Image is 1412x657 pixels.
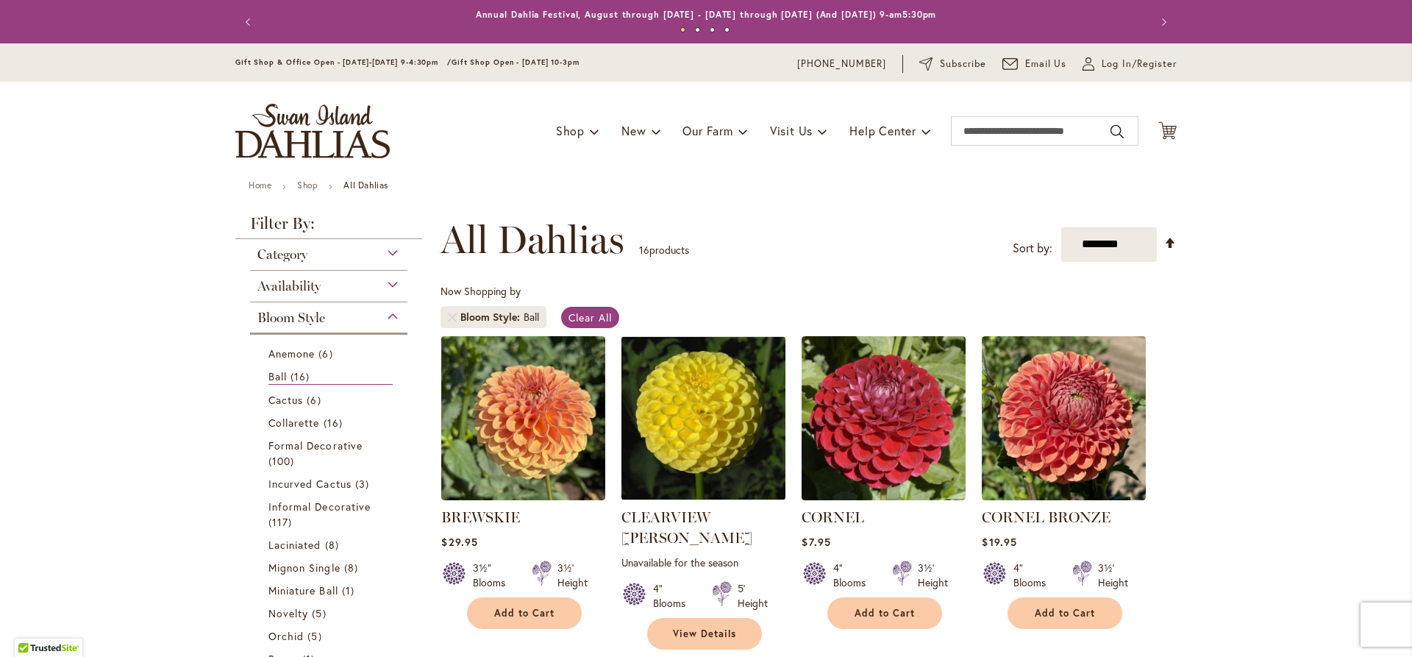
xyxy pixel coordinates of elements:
[268,561,340,575] span: Mignon Single
[738,581,768,611] div: 5' Height
[494,607,555,619] span: Add to Cart
[257,278,321,294] span: Availability
[982,489,1146,503] a: CORNEL BRONZE
[802,336,966,500] img: CORNEL
[268,369,393,385] a: Ball 16
[918,561,948,590] div: 3½' Height
[797,57,886,71] a: [PHONE_NUMBER]
[855,607,915,619] span: Add to Cart
[290,369,313,384] span: 16
[1083,57,1177,71] a: Log In/Register
[647,618,762,650] a: View Details
[653,581,694,611] div: 4" Blooms
[268,560,393,575] a: Mignon Single 8
[268,605,393,621] a: Novelty 5
[268,583,393,598] a: Miniature Ball 1
[1002,57,1067,71] a: Email Us
[325,537,343,553] span: 8
[268,392,393,408] a: Cactus 6
[268,438,363,452] span: Formal Decorative
[1013,235,1052,262] label: Sort by:
[621,123,646,138] span: New
[312,605,329,621] span: 5
[268,438,393,469] a: Formal Decorative 100
[770,123,813,138] span: Visit Us
[257,246,307,263] span: Category
[268,477,352,491] span: Incurved Cactus
[324,415,346,430] span: 16
[268,499,393,530] a: Informal Decorative 117
[982,535,1016,549] span: $19.95
[268,415,393,430] a: Collarette 16
[268,476,393,491] a: Incurved Cactus 3
[235,104,390,158] a: store logo
[441,508,520,526] a: BREWSKIE
[297,180,318,191] a: Shop
[268,453,298,469] span: 100
[441,336,605,500] img: BREWSKIE
[268,628,393,644] a: Orchid 5
[344,560,362,575] span: 8
[1013,561,1055,590] div: 4" Blooms
[724,27,730,32] button: 4 of 4
[621,555,785,569] p: Unavailable for the season
[342,583,358,598] span: 1
[524,310,539,324] div: Ball
[1102,57,1177,71] span: Log In/Register
[268,416,320,430] span: Collarette
[568,310,612,324] span: Clear All
[268,393,303,407] span: Cactus
[833,561,874,590] div: 4" Blooms
[802,535,830,549] span: $7.95
[639,243,649,257] span: 16
[1008,597,1122,629] button: Add to Cart
[467,597,582,629] button: Add to Cart
[1035,607,1095,619] span: Add to Cart
[982,508,1110,526] a: CORNEL BRONZE
[940,57,986,71] span: Subscribe
[680,27,685,32] button: 1 of 4
[561,307,619,328] a: Clear All
[268,606,308,620] span: Novelty
[268,347,315,361] span: Anemone
[1025,57,1067,71] span: Email Us
[473,561,514,590] div: 3½" Blooms
[448,313,457,322] a: Remove Bloom Style Ball
[460,310,524,324] span: Bloom Style
[268,538,321,552] span: Laciniated
[355,476,373,491] span: 3
[557,561,588,590] div: 3½' Height
[849,123,916,138] span: Help Center
[802,489,966,503] a: CORNEL
[982,336,1146,500] img: CORNEL BRONZE
[639,238,689,262] p: products
[441,284,521,298] span: Now Shopping by
[802,508,864,526] a: CORNEL
[441,489,605,503] a: BREWSKIE
[235,57,452,67] span: Gift Shop & Office Open - [DATE]-[DATE] 9-4:30pm /
[1147,7,1177,37] button: Next
[441,218,624,262] span: All Dahlias
[621,336,785,500] img: CLEARVIEW DANIEL
[268,500,371,514] span: Informal Decorative
[441,535,477,549] span: $29.95
[1098,561,1128,590] div: 3½' Height
[268,583,338,597] span: Miniature Ball
[307,628,325,644] span: 5
[268,369,287,383] span: Ball
[710,27,715,32] button: 3 of 4
[257,310,325,326] span: Bloom Style
[307,392,324,408] span: 6
[556,123,585,138] span: Shop
[249,180,271,191] a: Home
[621,508,752,547] a: CLEARVIEW [PERSON_NAME]
[268,537,393,553] a: Laciniated 8
[235,7,265,37] button: Previous
[268,629,304,643] span: Orchid
[695,27,700,32] button: 2 of 4
[452,57,580,67] span: Gift Shop Open - [DATE] 10-3pm
[476,9,937,20] a: Annual Dahlia Festival, August through [DATE] - [DATE] through [DATE] (And [DATE]) 9-am5:30pm
[919,57,986,71] a: Subscribe
[343,180,388,191] strong: All Dahlias
[268,514,296,530] span: 117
